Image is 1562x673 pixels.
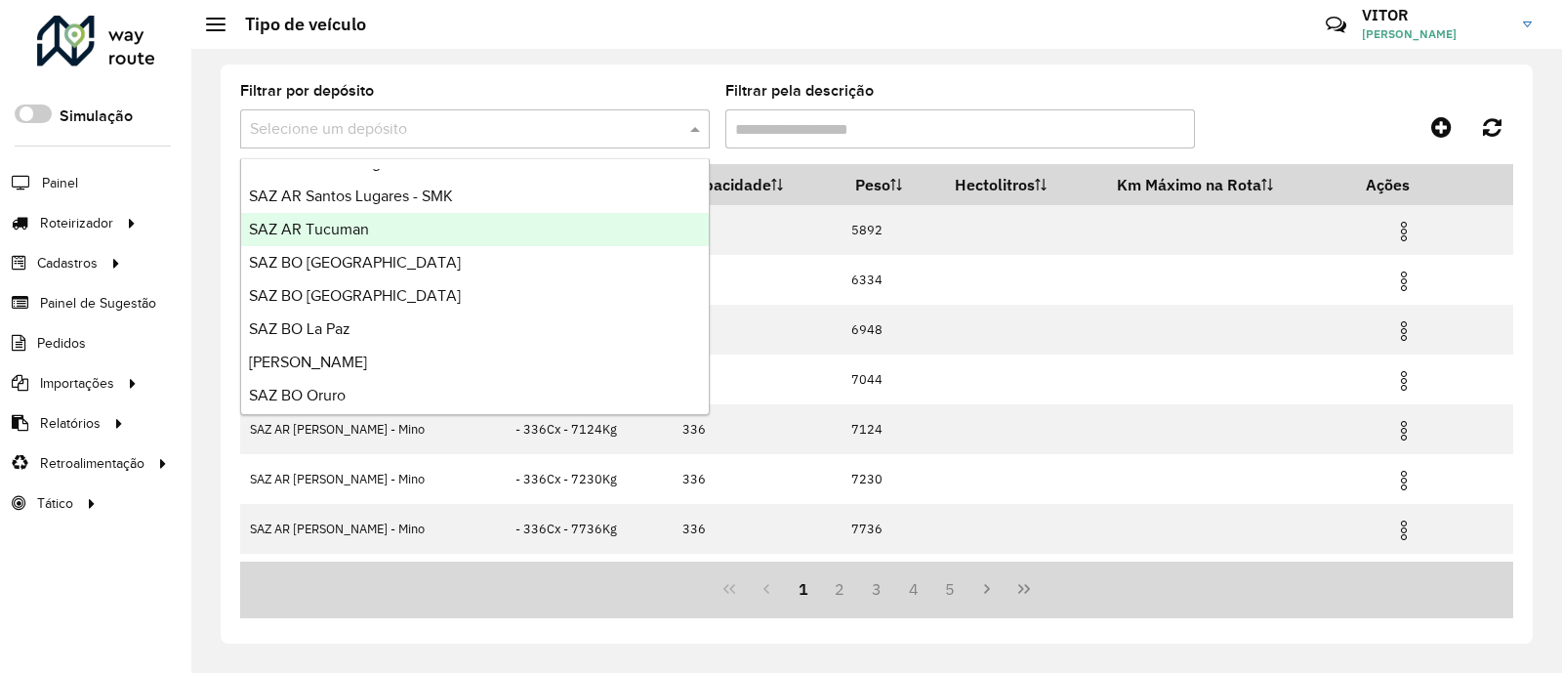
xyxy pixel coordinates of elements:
[240,504,506,554] td: SAZ AR [PERSON_NAME] - Mino
[672,255,842,305] td: 336
[40,413,101,434] span: Relatórios
[506,454,672,504] td: - 336Cx - 7230Kg
[672,454,842,504] td: 336
[842,164,942,205] th: Peso
[249,354,367,370] span: [PERSON_NAME]
[506,404,672,454] td: - 336Cx - 7124Kg
[932,570,969,608] button: 5
[1006,570,1043,608] button: Last Page
[226,14,366,35] h2: Tipo de veículo
[42,173,78,193] span: Painel
[1362,6,1508,24] h3: VITOR
[842,504,942,554] td: 7736
[842,454,942,504] td: 7230
[672,164,842,205] th: Capacidade
[672,205,842,255] td: 336
[842,255,942,305] td: 6334
[37,253,98,273] span: Cadastros
[672,305,842,355] td: 336
[1103,164,1352,205] th: Km Máximo na Rota
[895,570,932,608] button: 4
[785,570,822,608] button: 1
[37,333,86,354] span: Pedidos
[240,554,506,604] td: SAZ AR [PERSON_NAME] - Mino
[842,205,942,255] td: 5892
[858,570,895,608] button: 3
[842,554,942,604] td: 7856
[842,355,942,404] td: 7044
[240,404,506,454] td: SAZ AR [PERSON_NAME] - Mino
[249,188,453,204] span: SAZ AR Santos Lugares - SMK
[672,504,842,554] td: 336
[506,554,672,604] td: - 336Cx - 7856Kg
[60,105,133,128] label: Simulação
[968,570,1006,608] button: Next Page
[506,504,672,554] td: - 336Cx - 7736Kg
[40,373,114,394] span: Importações
[672,554,842,604] td: 336
[672,404,842,454] td: 336
[249,320,350,337] span: SAZ BO La Paz
[249,221,369,237] span: SAZ AR Tucuman
[725,79,874,103] label: Filtrar pela descrição
[249,387,346,403] span: SAZ BO Oruro
[249,254,461,271] span: SAZ BO [GEOGRAPHIC_DATA]
[240,158,710,415] ng-dropdown-panel: Options list
[672,355,842,404] td: 336
[240,454,506,504] td: SAZ AR [PERSON_NAME] - Mino
[1315,4,1357,46] a: Contato Rápido
[842,305,942,355] td: 6948
[821,570,858,608] button: 2
[842,404,942,454] td: 7124
[942,164,1103,205] th: Hectolitros
[249,287,461,304] span: SAZ BO [GEOGRAPHIC_DATA]
[240,79,374,103] label: Filtrar por depósito
[40,453,144,474] span: Retroalimentação
[37,493,73,514] span: Tático
[40,213,113,233] span: Roteirizador
[1353,164,1470,205] th: Ações
[1362,25,1508,43] span: [PERSON_NAME]
[40,293,156,314] span: Painel de Sugestão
